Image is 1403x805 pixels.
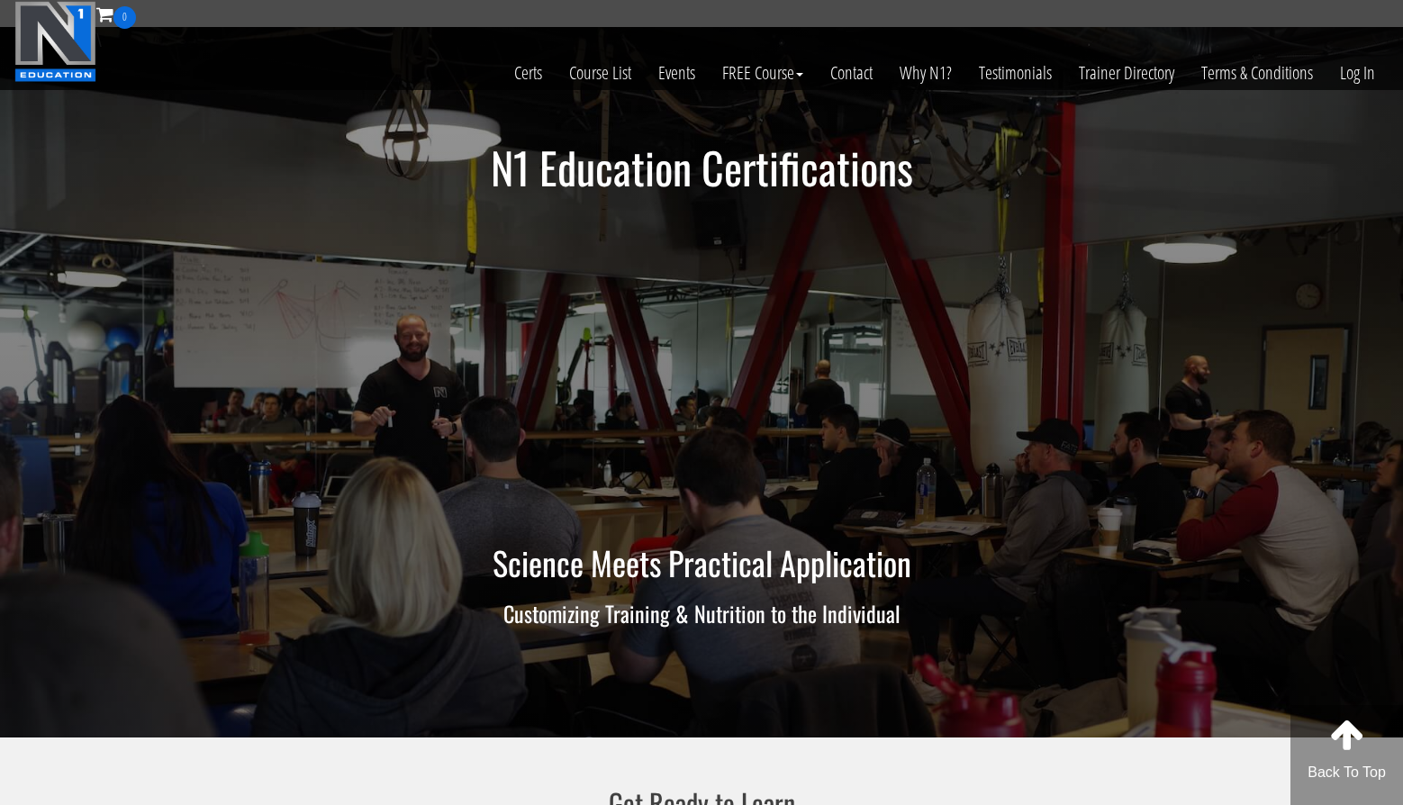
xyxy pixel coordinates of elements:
[175,545,1228,581] h2: Science Meets Practical Application
[645,29,709,117] a: Events
[501,29,556,117] a: Certs
[96,2,136,26] a: 0
[175,601,1228,625] h3: Customizing Training & Nutrition to the Individual
[886,29,965,117] a: Why N1?
[709,29,817,117] a: FREE Course
[1188,29,1326,117] a: Terms & Conditions
[175,144,1228,192] h1: N1 Education Certifications
[14,1,96,82] img: n1-education
[113,6,136,29] span: 0
[817,29,886,117] a: Contact
[556,29,645,117] a: Course List
[1065,29,1188,117] a: Trainer Directory
[1326,29,1389,117] a: Log In
[965,29,1065,117] a: Testimonials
